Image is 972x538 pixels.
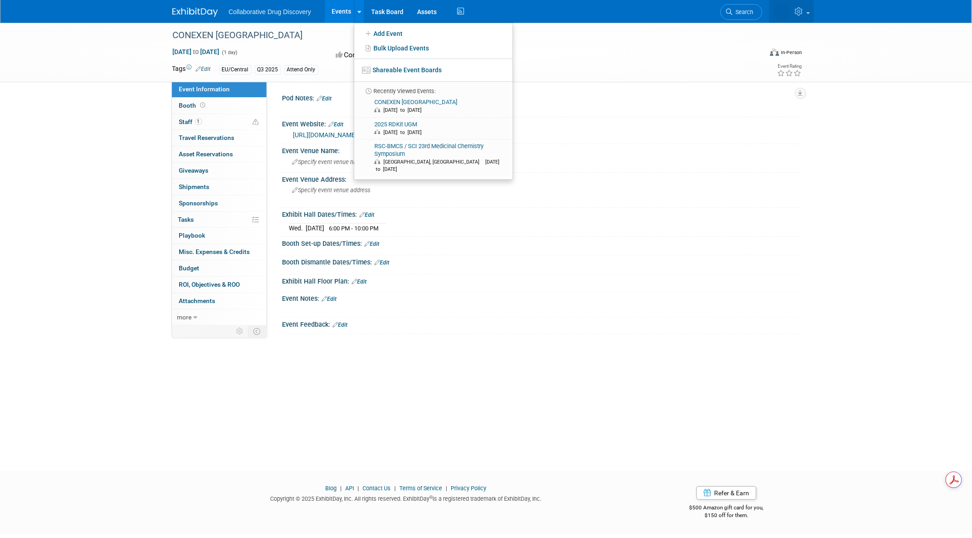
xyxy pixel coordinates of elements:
[172,114,267,130] a: Staff1
[781,49,802,56] div: In-Person
[172,8,218,17] img: ExhibitDay
[317,95,332,102] a: Edit
[172,163,267,179] a: Giveaways
[172,244,267,260] a: Misc. Expenses & Credits
[774,3,791,20] img: Dimitris Tsionos
[357,95,509,117] a: CONEXEN [GEOGRAPHIC_DATA] [DATE] to [DATE]
[338,485,344,492] span: |
[172,212,267,228] a: Tasks
[172,81,267,97] a: Event Information
[333,322,348,328] a: Edit
[179,297,216,304] span: Attachments
[322,296,337,302] a: Edit
[345,485,354,492] a: API
[399,485,442,492] a: Terms of Service
[179,183,210,190] span: Shipments
[653,498,800,519] div: $500 Amazon gift card for you,
[248,325,267,337] td: Toggle Event Tabs
[179,167,209,174] span: Giveaways
[720,4,762,20] a: Search
[222,50,238,55] span: (1 day)
[333,47,534,63] div: Committed
[177,314,192,321] span: more
[172,130,267,146] a: Travel Reservations
[777,64,801,69] div: Event Rating
[282,318,800,329] div: Event Feedback:
[179,248,250,255] span: Misc. Expenses & Credits
[232,325,248,337] td: Personalize Event Tab Strip
[178,216,194,223] span: Tasks
[172,260,267,276] a: Budget
[352,279,367,285] a: Edit
[172,293,267,309] a: Attachments
[172,493,640,503] div: Copyright © 2025 ExhibitDay, Inc. All rights reserved. ExhibitDay is a registered trademark of Ex...
[363,485,391,492] a: Contact Us
[179,150,233,158] span: Asset Reservations
[179,118,202,125] span: Staff
[172,179,267,195] a: Shipments
[172,146,267,162] a: Asset Reservations
[293,131,358,139] a: [URL][DOMAIN_NAME]
[196,66,211,72] a: Edit
[179,199,218,207] span: Sponsorships
[357,139,509,176] a: RSC-BMCS / SCI 23rd Medicinal Chemistry Symposium [GEOGRAPHIC_DATA], [GEOGRAPHIC_DATA] [DATE] to ...
[355,485,361,492] span: |
[179,134,235,141] span: Travel Reservations
[365,241,380,247] a: Edit
[172,98,267,114] a: Booth
[354,62,513,78] a: Shareable Event Boards
[219,65,252,75] div: EU/Central
[229,8,311,15] span: Collaborative Drug Discovery
[255,65,281,75] div: Q3 2025
[292,187,371,194] span: Specify event venue address
[354,81,513,95] li: Recently Viewed Events:
[172,64,211,75] td: Tags
[443,485,449,492] span: |
[383,107,426,113] span: [DATE] to [DATE]
[709,47,802,61] div: Event Format
[325,485,337,492] a: Blog
[179,281,240,288] span: ROI, Objectives & ROO
[354,26,513,41] a: Add Event
[292,159,365,165] span: Specify event venue name
[383,130,426,135] span: [DATE] to [DATE]
[253,118,259,126] span: Potential Scheduling Conflict -- at least one attendee is tagged in another overlapping event.
[357,118,509,139] a: 2025 RDKit UGM [DATE] to [DATE]
[282,117,800,129] div: Event Website:
[172,228,267,244] a: Playbook
[179,102,207,109] span: Booth
[306,223,325,233] td: [DATE]
[696,486,756,500] a: Refer & Earn
[289,223,306,233] td: Wed.
[360,212,375,218] a: Edit
[282,237,800,249] div: Booth Set-up Dates/Times:
[284,65,318,75] div: Attend Only
[179,85,230,93] span: Event Information
[375,259,390,266] a: Edit
[282,208,800,219] div: Exhibit Hall Dates/Times:
[653,512,800,519] div: $150 off for them.
[172,48,220,56] span: [DATE] [DATE]
[362,67,371,74] img: seventboard-3.png
[282,255,800,267] div: Booth Dismantle Dates/Times:
[329,225,379,232] span: 6:00 PM - 10:00 PM
[282,292,800,304] div: Event Notes:
[172,195,267,211] a: Sponsorships
[172,309,267,325] a: more
[770,49,779,56] img: Format-Inperson.png
[282,91,800,103] div: Pod Notes:
[733,9,754,15] span: Search
[195,118,202,125] span: 1
[179,232,206,239] span: Playbook
[451,485,486,492] a: Privacy Policy
[429,495,433,500] sup: ®
[172,277,267,293] a: ROI, Objectives & ROO
[179,264,200,272] span: Budget
[199,102,207,109] span: Booth not reserved yet
[282,173,800,184] div: Event Venue Address:
[282,144,800,155] div: Event Venue Name:
[170,27,749,44] div: CONEXEN [GEOGRAPHIC_DATA]
[282,274,800,286] div: Exhibit Hall Floor Plan:
[354,41,513,55] a: Bulk Upload Events
[329,121,344,128] a: Edit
